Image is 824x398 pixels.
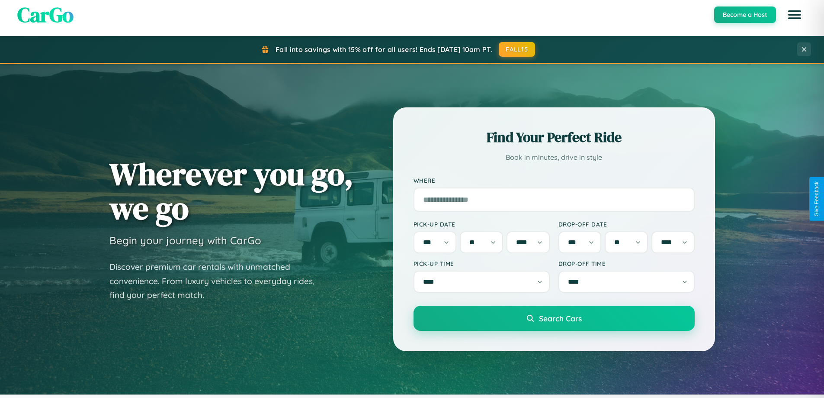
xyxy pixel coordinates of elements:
h3: Begin your journey with CarGo [109,234,261,247]
button: FALL15 [499,42,535,57]
button: Become a Host [714,6,776,23]
span: CarGo [17,0,74,29]
span: Search Cars [539,314,582,323]
p: Book in minutes, drive in style [414,151,695,164]
label: Drop-off Time [558,260,695,267]
div: Give Feedback [814,181,820,217]
p: Discover premium car rentals with unmatched convenience. From luxury vehicles to everyday rides, ... [109,260,326,302]
button: Search Cars [414,306,695,331]
label: Where [414,177,695,184]
label: Drop-off Date [558,220,695,228]
span: Fall into savings with 15% off for all users! Ends [DATE] 10am PT. [276,45,492,54]
h1: Wherever you go, we go [109,157,353,225]
button: Open menu [782,3,807,27]
label: Pick-up Date [414,220,550,228]
label: Pick-up Time [414,260,550,267]
h2: Find Your Perfect Ride [414,128,695,147]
